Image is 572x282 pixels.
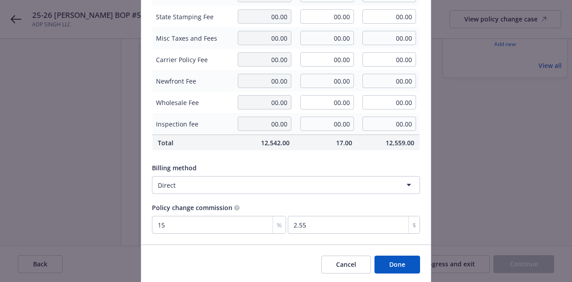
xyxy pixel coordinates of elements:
span: 12,542.00 [238,138,290,147]
span: Inspection fee [156,119,229,129]
span: Carrier Policy Fee [156,55,229,64]
span: Misc Taxes and Fees [156,34,229,43]
span: 17.00 [300,138,352,147]
button: Cancel [321,256,371,274]
span: $ [412,220,416,230]
span: 12,559.00 [363,138,415,147]
span: Policy change commission [152,203,232,212]
span: Billing method [152,164,197,172]
span: State Stamping Fee [156,12,229,21]
span: Newfront Fee [156,76,229,86]
span: % [277,220,282,230]
button: Done [374,256,420,274]
span: Wholesale Fee [156,98,229,107]
span: Total [158,138,227,147]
